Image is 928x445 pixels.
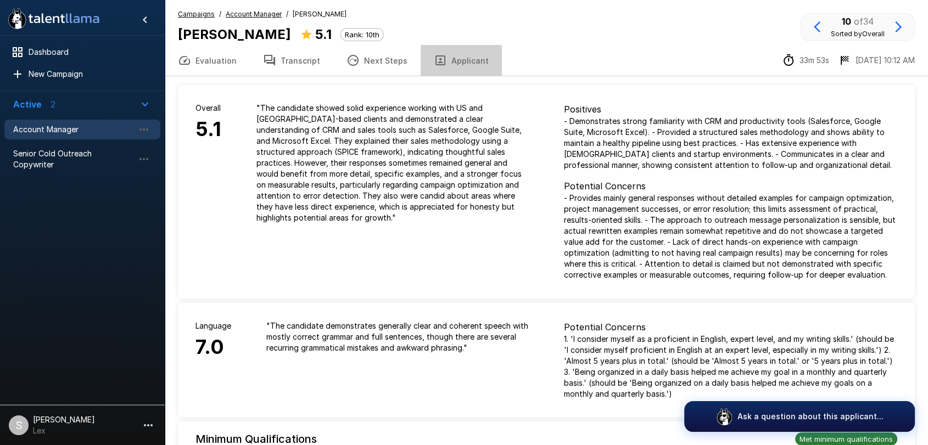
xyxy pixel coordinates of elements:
[178,26,291,42] b: [PERSON_NAME]
[737,411,884,422] p: Ask a question about this applicant...
[831,30,885,38] span: Sorted by Overall
[226,10,282,18] u: Account Manager
[250,45,333,76] button: Transcript
[286,9,288,20] span: /
[195,103,221,114] p: Overall
[195,320,231,331] p: Language
[564,179,897,193] p: Potential Concerns
[684,401,915,432] button: Ask a question about this applicant...
[266,320,529,353] p: " The candidate demonstrates generally clear and coherent speech with mostly correct grammar and ...
[195,331,231,363] h6: 7.0
[421,45,502,76] button: Applicant
[564,103,897,116] p: Positives
[341,30,383,39] span: Rank: 10th
[195,114,221,145] h6: 5.1
[838,54,915,67] div: The date and time when the interview was completed
[800,55,829,66] p: 33m 53s
[782,54,829,67] div: The time between starting and completing the interview
[315,26,332,42] b: 5.1
[715,408,733,425] img: logo_glasses@2x.png
[564,320,897,334] p: Potential Concerns
[293,9,346,20] span: [PERSON_NAME]
[256,103,529,223] p: " The candidate showed solid experience working with US and [GEOGRAPHIC_DATA]-based clients and d...
[795,435,897,443] span: Met minimum qualifications
[854,16,874,27] span: of 34
[856,55,915,66] p: [DATE] 10:12 AM
[842,16,851,27] b: 10
[564,193,897,280] p: - Provides mainly general responses without detailed examples for campaign optimization, project ...
[333,45,421,76] button: Next Steps
[165,45,250,76] button: Evaluation
[178,10,215,18] u: Campaigns
[564,116,897,171] p: - Demonstrates strong familiarity with CRM and productivity tools (Salesforce, Google Suite, Micr...
[219,9,221,20] span: /
[564,334,897,399] p: 1. 'I consider myself as a proficient in English, expert level, and my writing skills.' (should b...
